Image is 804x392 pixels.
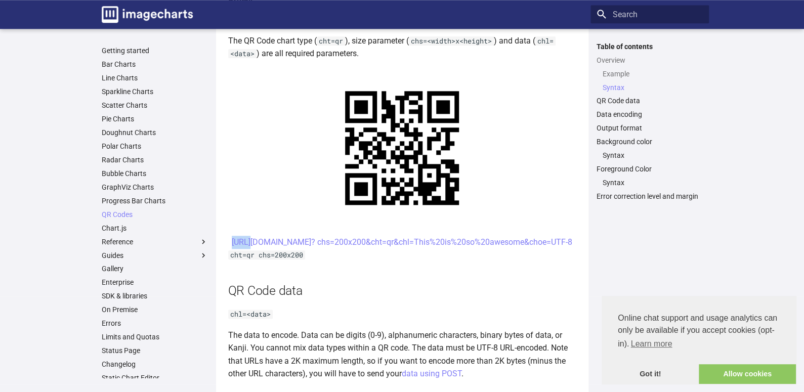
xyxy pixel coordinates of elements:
a: learn more about cookies [629,336,673,352]
a: Enterprise [102,278,208,287]
a: Syntax [603,178,703,187]
a: Limits and Quotas [102,332,208,341]
nav: Table of contents [590,42,709,201]
a: Syntax [603,83,703,92]
a: On Premise [102,306,208,315]
a: Line Charts [102,74,208,83]
a: Bubble Charts [102,169,208,178]
code: chs=<width>x<height> [409,36,494,46]
span: Online chat support and usage analytics can only be available if you accept cookies (opt-in). [618,312,780,352]
p: The QR Code chart type ( ), size parameter ( ) and data ( ) are all required parameters. [228,34,576,60]
a: Data encoding [597,110,703,119]
a: Output format [597,124,703,133]
label: Table of contents [590,42,709,51]
div: cookieconsent [602,296,796,384]
label: Guides [102,251,208,260]
a: Radar Charts [102,155,208,164]
a: Status Page [102,346,208,355]
a: SDK & libraries [102,292,208,301]
a: Overview [597,56,703,65]
input: Search [590,5,709,23]
a: [URL][DOMAIN_NAME]? chs=200x200&cht=qr&chl=This%20is%20so%20awesome&choe=UTF-8 [232,237,572,247]
p: The data to encode. Data can be digits (0-9), alphanumeric characters, binary bytes of data, or K... [228,329,576,380]
a: dismiss cookie message [602,364,699,384]
a: Pie Charts [102,114,208,123]
a: Image-Charts documentation [98,2,197,27]
nav: Background color [597,151,703,160]
a: Polar Charts [102,142,208,151]
a: Errors [102,319,208,328]
a: Changelog [102,360,208,369]
h2: QR Code data [228,282,576,299]
a: Sparkline Charts [102,88,208,97]
a: QR Code data [597,97,703,106]
img: chart [322,68,482,228]
a: Chart.js [102,224,208,233]
img: logo [102,6,193,23]
a: data using POST [402,369,461,378]
a: Gallery [102,265,208,274]
a: Example [603,69,703,78]
label: Reference [102,237,208,246]
a: allow cookies [699,364,796,384]
a: Scatter Charts [102,101,208,110]
nav: Overview [597,69,703,92]
a: Syntax [603,151,703,160]
a: QR Codes [102,210,208,219]
a: Background color [597,138,703,147]
code: chl=<data> [228,310,273,319]
a: Getting started [102,47,208,56]
a: Foreground Color [597,164,703,173]
a: Progress Bar Charts [102,196,208,205]
code: cht=qr [317,36,345,46]
a: Doughnut Charts [102,128,208,137]
nav: Foreground Color [597,178,703,187]
a: GraphViz Charts [102,183,208,192]
a: Error correction level and margin [597,192,703,201]
a: Bar Charts [102,60,208,69]
code: cht=qr chs=200x200 [228,250,305,259]
a: Static Chart Editor [102,373,208,382]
